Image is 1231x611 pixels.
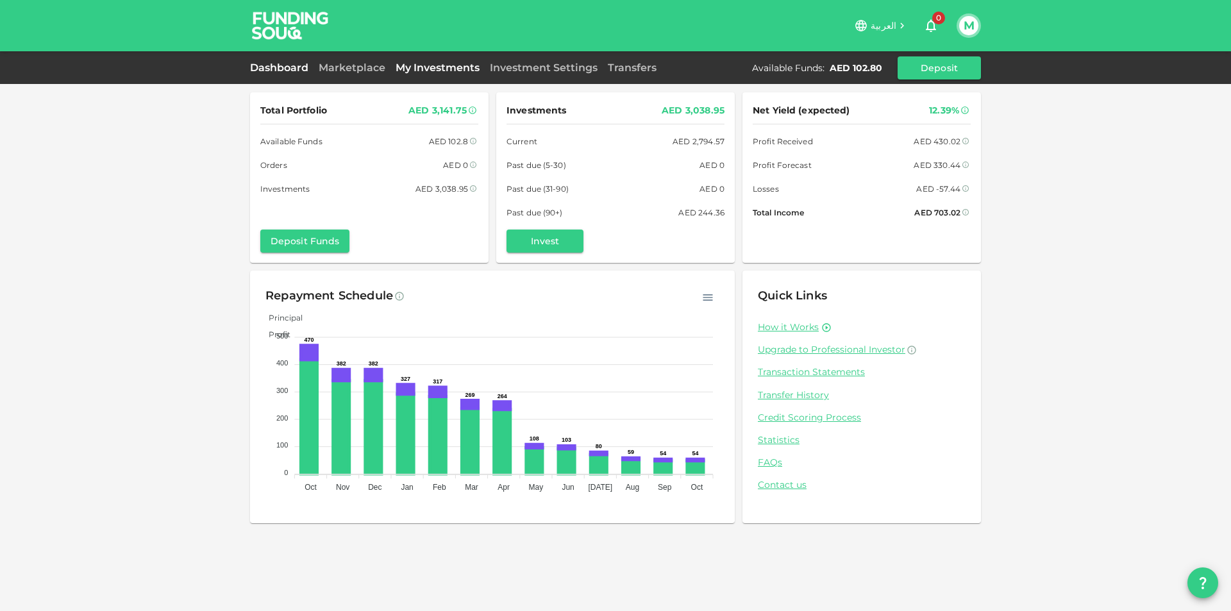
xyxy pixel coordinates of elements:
tspan: May [529,483,544,492]
tspan: 0 [284,469,288,476]
a: Transfer History [758,389,966,401]
div: AED 703.02 [914,206,960,219]
div: Repayment Schedule [265,286,393,306]
a: Statistics [758,434,966,446]
span: Investments [260,182,310,196]
a: Dashboard [250,62,314,74]
tspan: Jun [562,483,574,492]
span: Total Portfolio [260,103,327,119]
div: Available Funds : [752,62,825,74]
div: AED 0 [699,158,724,172]
div: AED 3,141.75 [408,103,467,119]
button: M [959,16,978,35]
span: Past due (31-90) [507,182,569,196]
span: Profit Received [753,135,813,148]
tspan: 500 [276,332,288,340]
a: Investment Settings [485,62,603,74]
div: AED 0 [699,182,724,196]
div: AED 330.44 [914,158,960,172]
tspan: 100 [276,441,288,449]
span: العربية [871,20,896,31]
div: AED 430.02 [914,135,960,148]
span: Upgrade to Professional Investor [758,344,905,355]
tspan: 400 [276,359,288,367]
span: Quick Links [758,289,827,303]
tspan: Jan [401,483,413,492]
tspan: Dec [368,483,381,492]
a: Transaction Statements [758,366,966,378]
span: Current [507,135,537,148]
tspan: 300 [276,387,288,394]
tspan: [DATE] [588,483,612,492]
a: My Investments [390,62,485,74]
div: AED 2,794.57 [673,135,724,148]
span: Total Income [753,206,804,219]
span: Profit [259,330,290,339]
div: AED 102.8 [429,135,468,148]
tspan: Aug [626,483,639,492]
span: Investments [507,103,566,119]
button: question [1187,567,1218,598]
span: Orders [260,158,287,172]
a: How it Works [758,321,819,333]
a: FAQs [758,456,966,469]
tspan: Feb [433,483,446,492]
div: AED 0 [443,158,468,172]
a: Contact us [758,479,966,491]
span: Profit Forecast [753,158,812,172]
button: 0 [918,13,944,38]
span: Net Yield (expected) [753,103,850,119]
div: 12.39% [929,103,959,119]
div: AED 3,038.95 [662,103,724,119]
span: Available Funds [260,135,322,148]
span: 0 [932,12,945,24]
div: AED -57.44 [916,182,960,196]
button: Invest [507,230,583,253]
tspan: Oct [691,483,703,492]
div: AED 3,038.95 [415,182,468,196]
tspan: Apr [498,483,510,492]
div: AED 102.80 [830,62,882,74]
span: Losses [753,182,779,196]
tspan: Oct [305,483,317,492]
button: Deposit [898,56,981,80]
tspan: Nov [336,483,349,492]
tspan: 200 [276,414,288,422]
span: Past due (5-30) [507,158,566,172]
a: Credit Scoring Process [758,412,966,424]
button: Deposit Funds [260,230,349,253]
span: Principal [259,313,303,322]
span: Past due (90+) [507,206,563,219]
tspan: Mar [465,483,478,492]
a: Transfers [603,62,662,74]
a: Upgrade to Professional Investor [758,344,966,356]
tspan: Sep [658,483,672,492]
a: Marketplace [314,62,390,74]
div: AED 244.36 [678,206,724,219]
